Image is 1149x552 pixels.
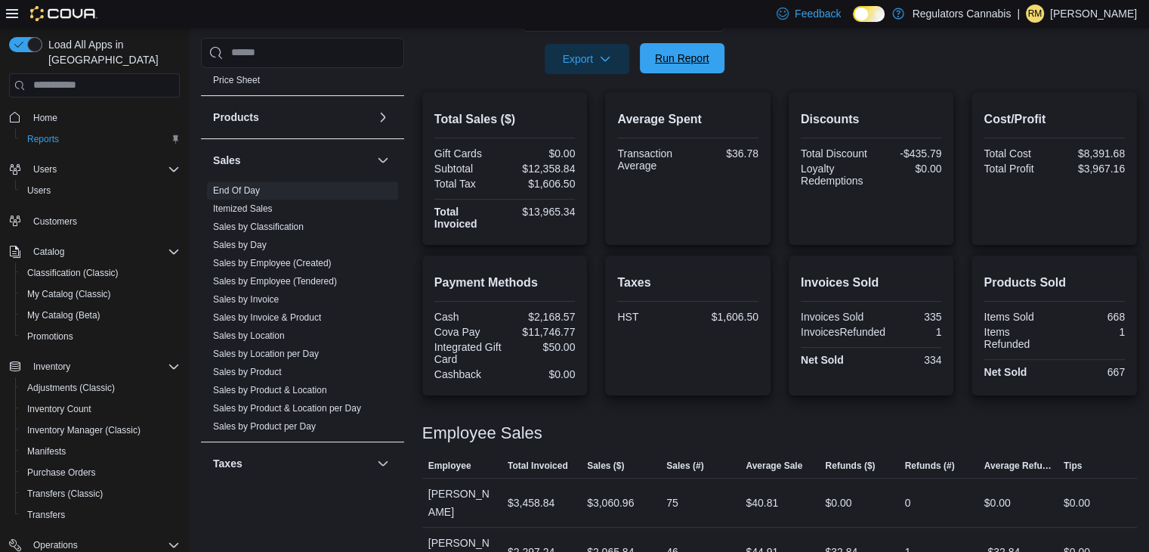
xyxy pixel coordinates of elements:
span: Sales by Product [213,366,282,378]
button: Run Report [640,43,724,73]
div: 335 [874,311,941,323]
div: $40.81 [746,494,778,512]
a: Sales by Employee (Created) [213,258,332,268]
a: My Catalog (Classic) [21,285,117,303]
h2: Taxes [617,274,758,292]
a: Sales by Day [213,240,267,250]
span: Promotions [27,330,73,343]
span: Refunds (#) [905,460,955,472]
a: Home [27,109,63,127]
div: 334 [874,354,941,366]
div: $8,391.68 [1058,147,1125,160]
button: Transfers (Classic) [15,483,186,504]
span: Purchase Orders [21,464,180,482]
span: Inventory [33,361,70,373]
a: Sales by Employee (Tendered) [213,276,337,287]
button: My Catalog (Classic) [15,284,186,305]
span: Employee [428,460,471,472]
div: [PERSON_NAME] [422,479,502,527]
a: Sales by Product [213,367,282,377]
div: $13,965.34 [508,206,575,218]
span: Adjustments (Classic) [27,382,115,394]
div: Subtotal [434,163,502,175]
span: Users [27,185,51,197]
a: Manifests [21,442,72,461]
div: $3,458.84 [508,494,554,512]
button: Manifests [15,441,186,462]
span: Catalog [33,246,64,258]
strong: Total Invoiced [434,206,477,230]
div: $11,746.77 [508,326,575,338]
div: Transaction Average [617,147,684,172]
button: Sales [213,153,371,168]
span: Transfers (Classic) [21,485,180,503]
span: Sales by Employee (Created) [213,257,332,269]
button: Products [213,110,371,125]
div: Items Sold [984,311,1051,323]
span: Sales by Invoice [213,293,279,305]
h2: Discounts [801,110,942,129]
span: RM [1028,5,1042,23]
span: Inventory Manager (Classic) [21,421,180,439]
span: End Of Day [213,185,260,197]
h2: Products Sold [984,274,1125,292]
span: Manifests [27,445,66,457]
div: 1 [1058,326,1125,338]
button: Transfers [15,504,186,526]
span: Sales (#) [666,460,703,472]
span: Average Refund [984,460,1052,472]
span: Operations [33,539,78,551]
a: Customers [27,212,83,231]
span: Dark Mode [853,22,854,23]
p: Regulators Cannabis [912,5,1011,23]
span: Users [33,163,57,175]
a: Promotions [21,327,79,346]
a: Sales by Invoice & Product [213,312,321,323]
span: My Catalog (Classic) [21,285,180,303]
span: Sales by Product & Location per Day [213,402,361,414]
button: Purchase Orders [15,462,186,483]
div: $0.00 [874,163,941,175]
a: End Of Day [213,185,260,196]
button: Inventory [3,356,186,377]
span: Export [554,44,620,74]
div: Cova Pay [434,326,502,338]
button: Inventory Manager (Classic) [15,420,186,441]
div: $0.00 [825,494,851,512]
h3: Sales [213,153,241,168]
button: Sales [374,151,392,169]
div: -$435.79 [874,147,941,160]
div: $0.00 [984,494,1011,512]
div: $3,060.96 [587,494,634,512]
a: Adjustments (Classic) [21,379,121,397]
span: Sales by Day [213,239,267,251]
span: Home [27,108,180,127]
button: Home [3,107,186,129]
a: Purchase Orders [21,464,102,482]
h2: Average Spent [617,110,758,129]
a: Inventory Count [21,400,97,418]
span: Catalog [27,243,180,261]
span: Home [33,112,57,124]
div: Total Discount [801,147,868,160]
div: Total Cost [984,147,1051,160]
div: Total Profit [984,163,1051,175]
div: 1 [891,326,941,338]
span: Sales by Employee (Tendered) [213,275,337,287]
div: Total Tax [434,178,502,190]
button: Users [15,180,186,201]
h2: Invoices Sold [801,274,942,292]
div: HST [617,311,684,323]
span: Adjustments (Classic) [21,379,180,397]
img: Cova [30,6,97,21]
span: Inventory Count [21,400,180,418]
span: Feedback [795,6,841,21]
span: Inventory Count [27,403,91,415]
span: Inventory Manager (Classic) [27,424,141,436]
span: Reports [21,130,180,148]
div: Rachel McLennan [1026,5,1044,23]
div: $0.00 [508,368,575,380]
div: Pricing [201,71,404,95]
button: Products [374,108,392,126]
span: Sales by Location per Day [213,348,319,360]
